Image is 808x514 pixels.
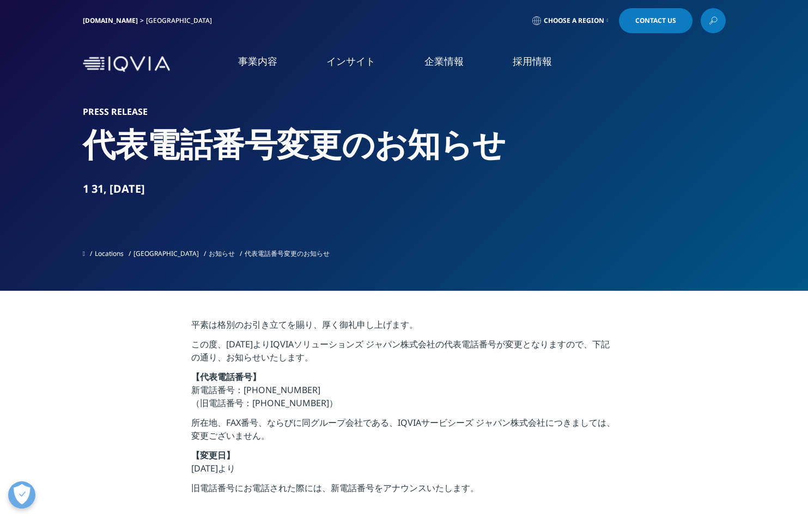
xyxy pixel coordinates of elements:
[146,16,216,25] div: [GEOGRAPHIC_DATA]
[191,371,261,383] strong: 【代表電話番号】
[424,54,464,68] a: 企業情報
[95,249,124,258] a: Locations
[191,416,617,449] p: 所在地、FAX番号、ならびに同グループ会社である、IQVIAサービシーズ ジャパン株式会社につきましては、変更ございません。
[191,481,617,501] p: 旧電話番号にお電話された際には、新電話番号をアナウンスいたします。
[8,481,35,509] button: 優先設定センターを開く
[191,449,235,461] strong: 【変更日】
[326,54,375,68] a: インサイト
[191,370,617,416] p: 新電話番号：[PHONE_NUMBER] （旧電話番号：[PHONE_NUMBER]）
[238,54,277,68] a: 事業内容
[619,8,692,33] a: Contact Us
[191,318,617,338] p: 平素は格別のお引き立てを賜り、厚く御礼申し上げます。
[83,124,726,164] h2: 代表電話番号変更のお知らせ
[83,16,138,25] a: [DOMAIN_NAME]
[191,338,617,370] p: この度、[DATE]よりIQVIAソリューションズ ジャパン株式会社の代表電話番号が変更となりますので、下記の通り、お知らせいたします。
[133,249,199,258] a: [GEOGRAPHIC_DATA]
[191,449,617,481] p: [DATE]より
[245,249,330,258] span: 代表電話番号変更のお知らせ
[174,38,726,90] nav: Primary
[513,54,552,68] a: 採用情報
[544,16,604,25] span: Choose a Region
[209,249,235,258] a: お知らせ
[635,17,676,24] span: Contact Us
[83,106,726,117] h1: Press Release
[83,181,726,197] div: 1 31, [DATE]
